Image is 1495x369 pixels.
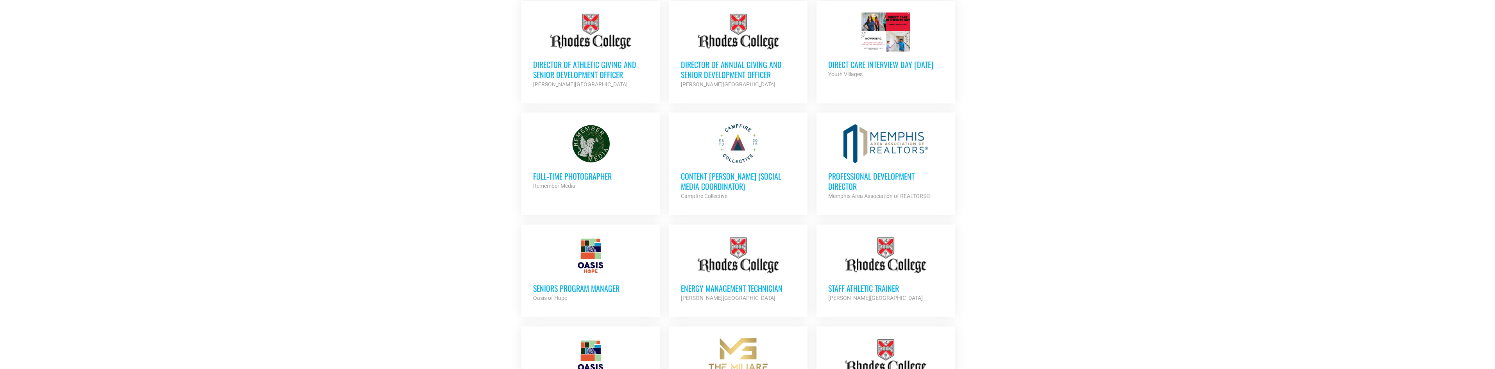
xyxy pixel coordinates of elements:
strong: [PERSON_NAME][GEOGRAPHIC_DATA] [533,81,628,87]
h3: Seniors Program Manager [533,283,648,293]
strong: [PERSON_NAME][GEOGRAPHIC_DATA] [681,295,775,301]
h3: Full-Time Photographer [533,171,648,181]
a: Staff Athletic Trainer [PERSON_NAME][GEOGRAPHIC_DATA] [816,225,955,314]
a: Director of Athletic Giving and Senior Development Officer [PERSON_NAME][GEOGRAPHIC_DATA] [521,1,660,101]
strong: Campfire Collective [681,193,727,199]
strong: Remember Media [533,183,575,189]
strong: [PERSON_NAME][GEOGRAPHIC_DATA] [828,295,923,301]
a: Direct Care Interview Day [DATE] Youth Villages [816,1,955,91]
a: Full-Time Photographer Remember Media [521,112,660,202]
strong: Oasis of Hope [533,295,567,301]
h3: Director of Athletic Giving and Senior Development Officer [533,59,648,80]
a: Energy Management Technician [PERSON_NAME][GEOGRAPHIC_DATA] [669,225,807,314]
h3: Direct Care Interview Day [DATE] [828,59,943,70]
h3: Director of Annual Giving and Senior Development Officer [681,59,796,80]
a: Seniors Program Manager Oasis of Hope [521,225,660,314]
h3: Professional Development Director [828,171,943,191]
strong: Youth Villages [828,71,863,77]
h3: Energy Management Technician [681,283,796,293]
h3: Staff Athletic Trainer [828,283,943,293]
strong: Memphis Area Association of REALTORS® [828,193,931,199]
a: Director of Annual Giving and Senior Development Officer [PERSON_NAME][GEOGRAPHIC_DATA] [669,1,807,101]
a: Content [PERSON_NAME] (Social Media Coordinator) Campfire Collective [669,112,807,212]
h3: Content [PERSON_NAME] (Social Media Coordinator) [681,171,796,191]
a: Professional Development Director Memphis Area Association of REALTORS® [816,112,955,212]
strong: [PERSON_NAME][GEOGRAPHIC_DATA] [681,81,775,87]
